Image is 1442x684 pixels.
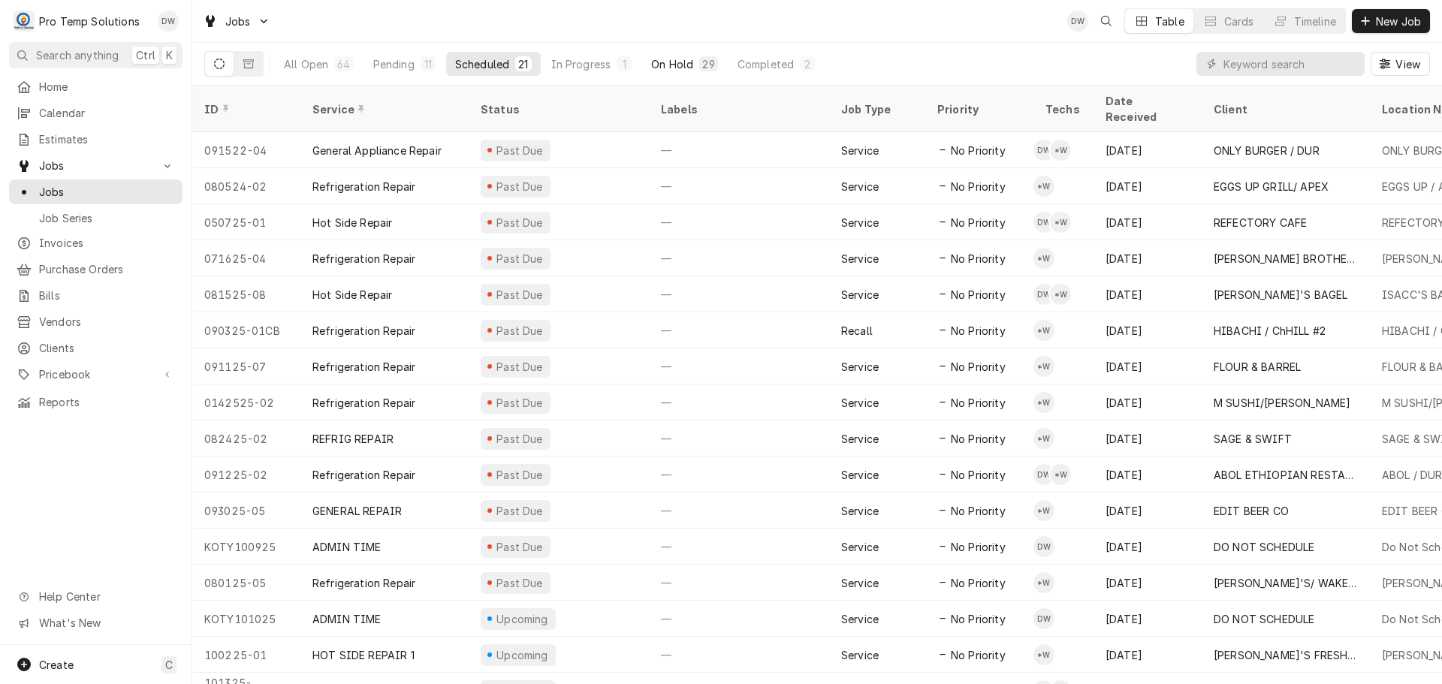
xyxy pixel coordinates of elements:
[649,348,829,384] div: —
[312,467,415,483] div: Refrigeration Repair
[495,539,545,555] div: Past Due
[1373,14,1424,29] span: New Job
[1033,392,1054,413] div: *Kevin Williams's Avatar
[1214,611,1314,627] div: DO NOT SCHEDULE
[1214,143,1320,158] div: ONLY BURGER / DUR
[1033,320,1054,341] div: *Kevin Williams's Avatar
[39,210,175,226] span: Job Series
[649,312,829,348] div: —
[9,231,183,255] a: Invoices
[841,323,873,339] div: Recall
[495,611,551,627] div: Upcoming
[9,206,183,231] a: Job Series
[1352,9,1430,33] button: New Job
[1214,575,1358,591] div: [PERSON_NAME]'S/ WAKE FOREST
[9,336,183,360] a: Clients
[649,601,829,637] div: —
[518,56,528,72] div: 21
[9,153,183,178] a: Go to Jobs
[1033,284,1054,305] div: Dakota Williams's Avatar
[39,158,152,173] span: Jobs
[39,314,175,330] span: Vendors
[841,215,879,231] div: Service
[1033,212,1054,233] div: Dakota Williams's Avatar
[1094,348,1202,384] div: [DATE]
[951,611,1006,627] span: No Priority
[651,56,693,72] div: On Hold
[192,420,300,457] div: 082425-02
[1214,647,1358,663] div: [PERSON_NAME]'S FRESH PASTA
[1033,248,1054,269] div: *Kevin Williams's Avatar
[312,395,415,411] div: Refrigeration Repair
[9,74,183,99] a: Home
[1067,11,1088,32] div: DW
[649,204,829,240] div: —
[192,348,300,384] div: 091125-07
[1033,212,1054,233] div: DW
[1214,503,1289,519] div: EDIT BEER CO
[455,56,509,72] div: Scheduled
[1033,608,1054,629] div: Dakota Williams's Avatar
[39,394,175,410] span: Reports
[649,493,829,529] div: —
[951,467,1006,483] span: No Priority
[951,215,1006,231] span: No Priority
[951,359,1006,375] span: No Priority
[649,529,829,565] div: —
[9,362,183,387] a: Go to Pricebook
[1050,284,1071,305] div: *Kevin Williams's Avatar
[951,251,1006,267] span: No Priority
[841,287,879,303] div: Service
[312,251,415,267] div: Refrigeration Repair
[1050,140,1071,161] div: *Kevin Williams's Avatar
[1094,384,1202,420] div: [DATE]
[39,340,175,356] span: Clients
[1033,572,1054,593] div: *Kevin Williams's Avatar
[481,101,634,117] div: Status
[1214,467,1358,483] div: ABOL ETHIOPIAN RESTAURANT
[1223,52,1357,76] input: Keyword search
[495,179,545,194] div: Past Due
[1371,52,1430,76] button: View
[841,143,879,158] div: Service
[649,420,829,457] div: —
[312,323,415,339] div: Refrigeration Repair
[1214,287,1347,303] div: [PERSON_NAME]'S BAGEL
[841,179,879,194] div: Service
[9,101,183,125] a: Calendar
[14,11,35,32] div: Pro Temp Solutions's Avatar
[1294,14,1336,29] div: Timeline
[192,529,300,565] div: KOTY100925
[1214,101,1355,117] div: Client
[738,56,794,72] div: Completed
[1214,431,1292,447] div: SAGE & SWIFT
[39,615,173,631] span: What's New
[495,143,545,158] div: Past Due
[951,647,1006,663] span: No Priority
[192,384,300,420] div: 0142525-02
[1214,179,1329,194] div: EGGS UP GRILL/ APEX
[9,283,183,308] a: Bills
[284,56,328,72] div: All Open
[9,257,183,282] a: Purchase Orders
[225,14,251,29] span: Jobs
[312,431,394,447] div: REFRIG REPAIR
[649,240,829,276] div: —
[1067,11,1088,32] div: Dana Williams's Avatar
[158,11,179,32] div: Dana Williams's Avatar
[1214,359,1301,375] div: FLOUR & BARREL
[951,431,1006,447] span: No Priority
[192,276,300,312] div: 081525-08
[312,179,415,194] div: Refrigeration Repair
[9,390,183,414] a: Reports
[9,610,183,635] a: Go to What's New
[9,127,183,152] a: Estimates
[192,132,300,168] div: 091522-04
[495,359,545,375] div: Past Due
[39,14,140,29] div: Pro Temp Solutions
[1033,464,1054,485] div: Dakota Williams's Avatar
[1050,464,1071,485] div: *Kevin Williams's Avatar
[951,575,1006,591] span: No Priority
[192,565,300,601] div: 080125-05
[1094,204,1202,240] div: [DATE]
